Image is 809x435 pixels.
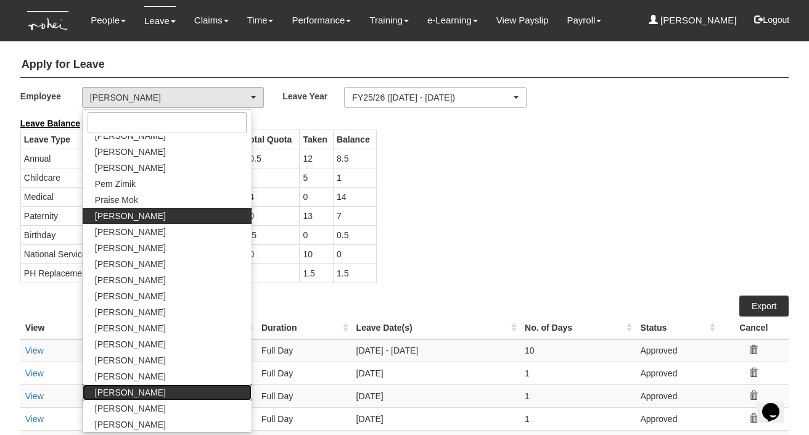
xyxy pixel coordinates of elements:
td: 10 [520,339,635,362]
a: People [91,6,126,35]
td: 0 [333,244,376,263]
td: Approved [635,339,718,362]
label: Leave Year [282,87,344,105]
td: 12 [300,149,334,168]
a: Export [739,296,789,317]
button: FY25/26 ([DATE] - [DATE]) [344,87,526,108]
td: 6 [241,168,300,187]
a: View [25,368,44,378]
td: 14 [333,187,376,206]
td: 8.5 [333,149,376,168]
div: FY25/26 ([DATE] - [DATE]) [352,91,511,104]
th: Cancel [718,317,789,339]
span: Praise Mok [95,194,138,206]
th: Total Quota [241,130,300,149]
th: View [20,317,77,339]
span: [PERSON_NAME] [95,130,166,142]
div: [PERSON_NAME] [90,91,248,104]
span: [PERSON_NAME] [95,162,166,174]
span: [PERSON_NAME] [95,354,166,367]
iframe: chat widget [757,386,797,423]
button: Logout [745,5,798,35]
span: [PERSON_NAME] [95,210,166,222]
span: [PERSON_NAME] [95,418,166,431]
label: Employee [20,87,82,105]
span: [PERSON_NAME] [95,290,166,302]
th: Status : activate to sort column ascending [635,317,718,339]
td: Childcare [20,168,98,187]
td: 13 [300,206,334,225]
button: [PERSON_NAME] [82,87,264,108]
td: Full Day [257,384,351,407]
th: Balance [333,130,376,149]
a: [PERSON_NAME] [649,6,737,35]
td: Full Day [257,407,351,430]
span: [PERSON_NAME] [95,370,166,383]
td: 0.5 [241,225,300,244]
td: 1 [520,407,635,430]
td: Medical [20,187,98,206]
span: [PERSON_NAME] [95,242,166,254]
a: Time [247,6,274,35]
a: View [25,414,44,424]
td: Full Day [257,339,351,362]
td: Approved [635,384,718,407]
span: [PERSON_NAME] [95,274,166,286]
td: Full Day [257,362,351,384]
td: 10 [300,244,334,263]
th: No. of Days : activate to sort column ascending [520,317,635,339]
td: 0.5 [333,225,376,244]
input: Search [88,112,247,133]
td: 0 [300,187,334,206]
td: [DATE] [351,362,520,384]
td: 0 [300,225,334,244]
td: [DATE] [351,407,520,430]
span: [PERSON_NAME] [95,322,166,334]
span: Pem Zimik [95,178,136,190]
td: 20 [241,206,300,225]
th: Leave Type [20,130,98,149]
th: Edit [76,317,125,339]
td: 3 [241,263,300,283]
td: National Service [20,244,98,263]
span: [PERSON_NAME] [95,146,166,158]
a: View [25,346,44,355]
td: Annual [20,149,98,168]
span: [PERSON_NAME] [95,258,166,270]
a: View [25,391,44,401]
th: Taken [300,130,334,149]
a: Payroll [567,6,601,35]
td: Birthday [20,225,98,244]
a: e-Learning [427,6,478,35]
span: [PERSON_NAME] [95,402,166,415]
span: [PERSON_NAME] [95,338,166,350]
td: Approved [635,362,718,384]
h4: Apply for Leave [20,52,789,78]
td: Approved [635,407,718,430]
td: 7 [333,206,376,225]
td: 1.5 [333,263,376,283]
td: 1 [333,168,376,187]
th: Leave Date(s) : activate to sort column ascending [351,317,520,339]
td: 1 [520,384,635,407]
a: Leave [144,6,176,35]
td: 20.5 [241,149,300,168]
th: Duration : activate to sort column ascending [257,317,351,339]
span: [PERSON_NAME] [95,386,166,399]
span: [PERSON_NAME] [95,226,166,238]
td: Paternity [20,206,98,225]
td: 5 [300,168,334,187]
td: 10 [241,244,300,263]
td: PH Replacement [20,263,98,283]
b: Leave Balance [20,118,80,128]
td: [DATE] - [DATE] [351,339,520,362]
a: View Payslip [496,6,549,35]
a: Performance [292,6,351,35]
td: [DATE] [351,384,520,407]
a: Claims [194,6,229,35]
td: 1.5 [300,263,334,283]
td: 1 [520,362,635,384]
td: 14 [241,187,300,206]
span: [PERSON_NAME] [95,306,166,318]
a: Training [369,6,409,35]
